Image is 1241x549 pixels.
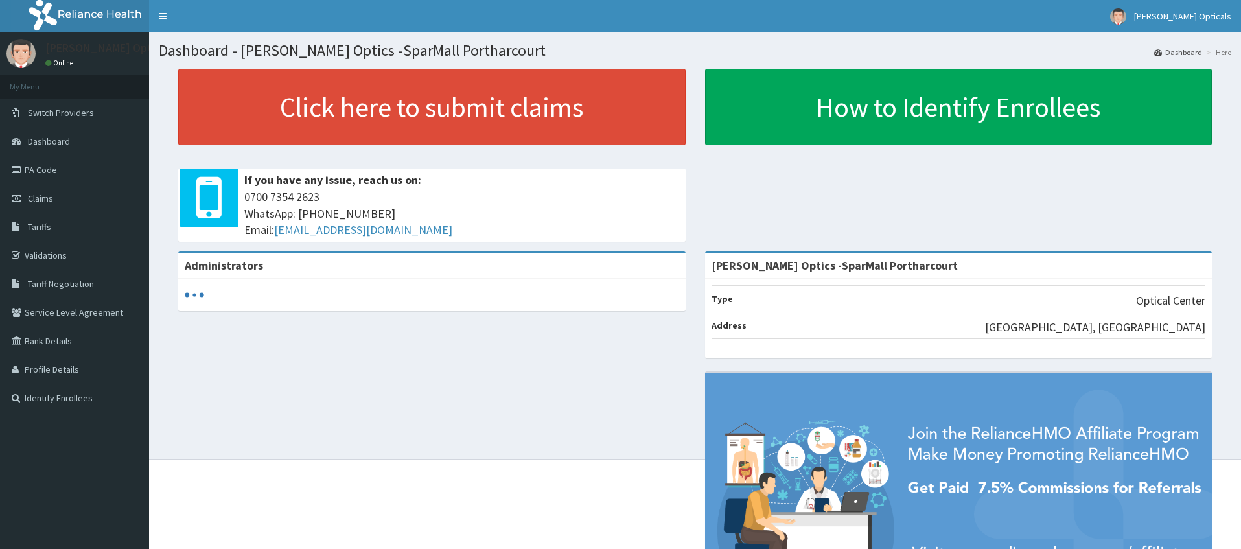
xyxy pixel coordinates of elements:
[244,172,421,187] b: If you have any issue, reach us on:
[985,319,1205,336] p: [GEOGRAPHIC_DATA], [GEOGRAPHIC_DATA]
[1136,292,1205,309] p: Optical Center
[712,320,747,331] b: Address
[6,39,36,68] img: User Image
[185,258,263,273] b: Administrators
[1110,8,1126,25] img: User Image
[28,107,94,119] span: Switch Providers
[244,189,679,239] span: 0700 7354 2623 WhatsApp: [PHONE_NUMBER] Email:
[1154,47,1202,58] a: Dashboard
[28,278,94,290] span: Tariff Negotiation
[178,69,686,145] a: Click here to submit claims
[712,293,733,305] b: Type
[274,222,452,237] a: [EMAIL_ADDRESS][DOMAIN_NAME]
[705,69,1212,145] a: How to Identify Enrollees
[28,193,53,204] span: Claims
[1134,10,1231,22] span: [PERSON_NAME] Opticals
[1203,47,1231,58] li: Here
[712,258,958,273] strong: [PERSON_NAME] Optics -SparMall Portharcourt
[45,58,76,67] a: Online
[159,42,1231,59] h1: Dashboard - [PERSON_NAME] Optics -SparMall Portharcourt
[28,135,70,147] span: Dashboard
[28,221,51,233] span: Tariffs
[185,285,204,305] svg: audio-loading
[45,42,175,54] p: [PERSON_NAME] Opticals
